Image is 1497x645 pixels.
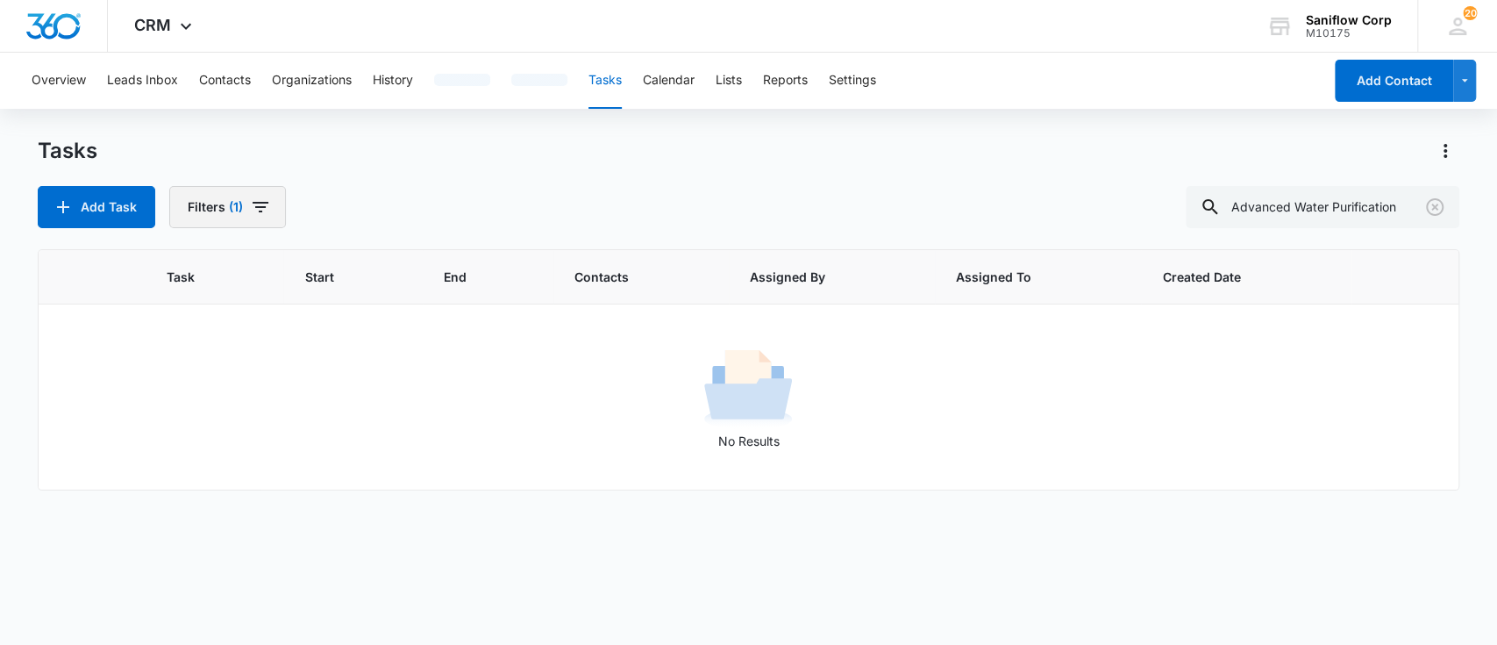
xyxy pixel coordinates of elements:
[272,53,352,109] button: Organizations
[574,268,682,286] span: Contacts
[167,268,237,286] span: Task
[750,268,888,286] span: Assigned By
[716,53,742,109] button: Lists
[588,53,622,109] button: Tasks
[38,186,155,228] button: Add Task
[169,186,286,228] button: Filters(1)
[32,53,86,109] button: Overview
[1335,60,1453,102] button: Add Contact
[1431,137,1459,165] button: Actions
[199,53,251,109] button: Contacts
[704,344,792,432] img: No Results
[373,53,413,109] button: History
[829,53,876,109] button: Settings
[763,53,808,109] button: Reports
[1463,6,1477,20] span: 20
[1186,186,1459,228] input: Search Tasks
[107,53,178,109] button: Leads Inbox
[1162,268,1304,286] span: Created Date
[444,268,507,286] span: End
[1306,13,1392,27] div: account name
[643,53,695,109] button: Calendar
[1421,193,1449,221] button: Clear
[229,201,243,213] span: (1)
[1306,27,1392,39] div: account id
[134,16,171,34] span: CRM
[1463,6,1477,20] div: notifications count
[956,268,1094,286] span: Assigned To
[38,138,97,164] h1: Tasks
[304,268,376,286] span: Start
[39,432,1458,450] p: No Results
